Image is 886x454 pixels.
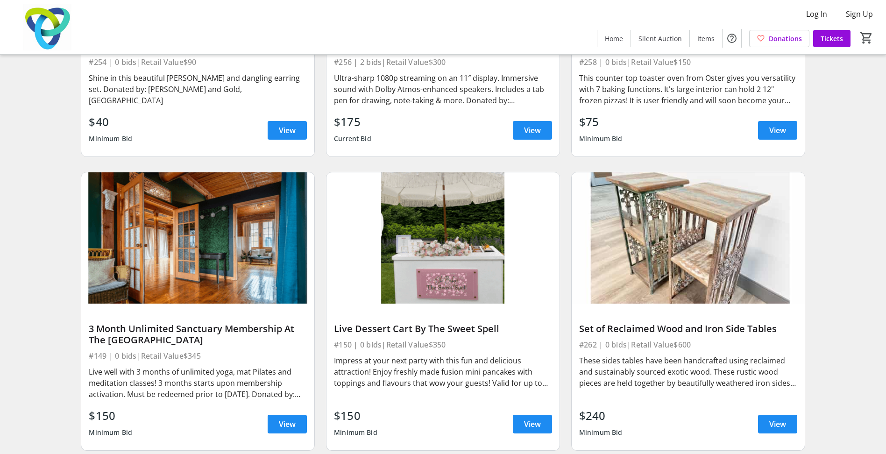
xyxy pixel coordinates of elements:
[89,349,307,362] div: #149 | 0 bids | Retail Value $345
[89,56,307,69] div: #254 | 0 bids | Retail Value $90
[723,29,741,48] button: Help
[268,121,307,140] a: View
[89,323,307,346] div: 3 Month Unlimited Sanctuary Membership At The [GEOGRAPHIC_DATA]
[334,407,377,424] div: $150
[89,72,307,106] div: Shine in this beautiful [PERSON_NAME] and dangling earring set. Donated by: [PERSON_NAME] and Gol...
[579,113,623,130] div: $75
[799,7,835,21] button: Log In
[697,34,715,43] span: Items
[334,130,371,147] div: Current Bid
[89,130,132,147] div: Minimum Bid
[334,56,552,69] div: #256 | 2 bids | Retail Value $300
[579,424,623,441] div: Minimum Bid
[524,419,541,430] span: View
[89,113,132,130] div: $40
[579,355,797,389] div: These sides tables have been handcrafted using reclaimed and sustainably sourced exotic wood. The...
[846,8,873,20] span: Sign Up
[858,29,875,46] button: Cart
[81,172,314,304] img: 3 Month Unlimited Sanctuary Membership At The Aura House
[769,125,786,136] span: View
[758,415,797,433] a: View
[579,72,797,106] div: This counter top toaster oven from Oster gives you versatility with 7 baking functions. It's larg...
[268,415,307,433] a: View
[838,7,880,21] button: Sign Up
[89,366,307,400] div: Live well with 3 months of unlimited yoga, mat Pilates and meditation classes! 3 months starts up...
[334,323,552,334] div: Live Dessert Cart By The Sweet Spell
[513,121,552,140] a: View
[89,424,132,441] div: Minimum Bid
[597,30,631,47] a: Home
[638,34,682,43] span: Silent Auction
[513,415,552,433] a: View
[326,172,560,304] img: Live Dessert Cart By The Sweet Spell
[334,424,377,441] div: Minimum Bid
[690,30,722,47] a: Items
[821,34,843,43] span: Tickets
[279,419,296,430] span: View
[769,419,786,430] span: View
[758,121,797,140] a: View
[334,338,552,351] div: #150 | 0 bids | Retail Value $350
[813,30,851,47] a: Tickets
[749,30,809,47] a: Donations
[806,8,827,20] span: Log In
[769,34,802,43] span: Donations
[279,125,296,136] span: View
[579,407,623,424] div: $240
[572,172,805,304] img: Set of Reclaimed Wood and Iron Side Tables
[631,30,689,47] a: Silent Auction
[6,4,89,50] img: Trillium Health Partners Foundation's Logo
[579,130,623,147] div: Minimum Bid
[605,34,623,43] span: Home
[579,323,797,334] div: Set of Reclaimed Wood and Iron Side Tables
[579,338,797,351] div: #262 | 0 bids | Retail Value $600
[89,407,132,424] div: $150
[524,125,541,136] span: View
[579,56,797,69] div: #258 | 0 bids | Retail Value $150
[334,113,371,130] div: $175
[334,72,552,106] div: Ultra-sharp 1080p streaming on an 11″ display. Immersive sound with Dolby Atmos-enhanced speakers...
[334,355,552,389] div: Impress at your next party with this fun and delicious attraction! Enjoy freshly made fusion mini...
